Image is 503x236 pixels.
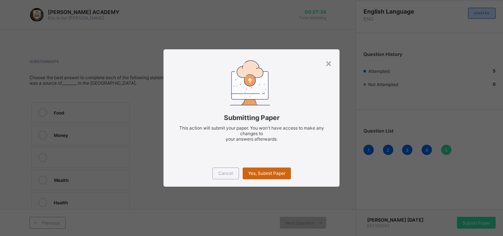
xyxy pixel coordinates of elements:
[175,114,328,121] span: Submitting Paper
[248,170,285,176] span: Yes, Submit Paper
[179,125,324,142] span: This action will submit your paper. You won't have access to make any changes to your answers aft...
[218,170,233,176] span: Cancel
[325,57,332,69] div: ×
[230,60,270,105] img: submitting-paper.7509aad6ec86be490e328e6d2a33d40a.svg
